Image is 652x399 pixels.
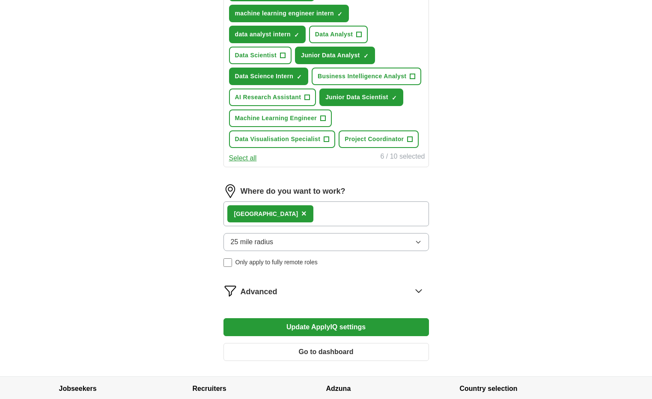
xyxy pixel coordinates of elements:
[309,26,368,43] button: Data Analyst
[235,72,294,81] span: Data Science Intern
[235,135,321,144] span: Data Visualisation Specialist
[231,237,274,247] span: 25 mile radius
[339,130,419,148] button: Project Coordinator
[229,5,349,22] button: machine learning engineer intern✓
[301,209,307,218] span: ×
[235,9,334,18] span: machine learning engineer intern
[241,286,277,298] span: Advanced
[229,47,292,64] button: Data Scientist
[301,51,360,60] span: Junior Data Analyst
[229,153,257,163] button: Select all
[363,53,369,59] span: ✓
[318,72,406,81] span: Business Intelligence Analyst
[301,207,307,220] button: ×
[235,93,301,102] span: AI Research Assistant
[229,26,306,43] button: data analyst intern✓
[223,184,237,198] img: location.png
[315,30,353,39] span: Data Analyst
[392,95,397,101] span: ✓
[312,68,421,85] button: Business Intelligence Analyst
[241,186,345,197] label: Where do you want to work?
[223,233,429,251] button: 25 mile radius
[223,284,237,298] img: filter
[229,130,336,148] button: Data Visualisation Specialist
[337,11,342,18] span: ✓
[223,318,429,336] button: Update ApplyIQ settings
[319,89,403,106] button: Junior Data Scientist✓
[235,258,318,267] span: Only apply to fully remote roles
[380,151,425,163] div: 6 / 10 selected
[345,135,404,144] span: Project Coordinator
[234,210,298,219] div: [GEOGRAPHIC_DATA]
[235,30,291,39] span: data analyst intern
[229,89,316,106] button: AI Research Assistant
[235,114,317,123] span: Machine Learning Engineer
[295,47,375,64] button: Junior Data Analyst✓
[229,68,309,85] button: Data Science Intern✓
[235,51,277,60] span: Data Scientist
[223,258,232,267] input: Only apply to fully remote roles
[223,343,429,361] button: Go to dashboard
[297,74,302,80] span: ✓
[229,109,332,127] button: Machine Learning Engineer
[325,93,388,102] span: Junior Data Scientist
[294,32,299,38] span: ✓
